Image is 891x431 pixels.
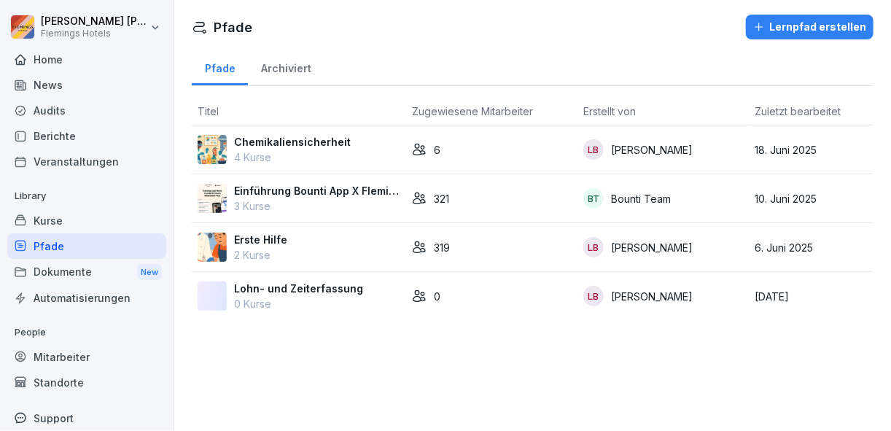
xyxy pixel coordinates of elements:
p: [PERSON_NAME] [611,142,693,158]
p: 6 [434,142,440,158]
p: 4 Kurse [234,150,351,165]
span: Titel [198,105,219,117]
div: BT [583,188,604,209]
div: New [137,264,162,281]
div: LB [583,139,604,160]
div: LB [583,286,604,306]
div: LB [583,237,604,257]
a: DokumenteNew [7,259,166,286]
a: Standorte [7,370,166,395]
p: [PERSON_NAME] [611,240,693,255]
a: Veranstaltungen [7,149,166,174]
p: Flemings Hotels [41,28,147,39]
p: 2 Kurse [234,247,287,263]
p: 18. Juni 2025 [755,142,868,158]
p: 10. Juni 2025 [755,191,868,206]
img: ol7vlf8otmcbwgte1sv1sjog.png [198,233,227,262]
img: r0szivhq9njxehjjyy0artv0.png [198,135,227,164]
div: Dokumente [7,259,166,286]
p: 319 [434,240,450,255]
p: 0 Kurse [234,296,363,311]
p: [PERSON_NAME] [611,289,693,304]
a: Kurse [7,208,166,233]
a: Pfade [7,233,166,259]
span: Erstellt von [583,105,636,117]
a: Archiviert [248,48,324,85]
p: Chemikaliensicherheit [234,134,351,150]
div: Support [7,405,166,431]
a: News [7,72,166,98]
p: Library [7,185,166,208]
a: Automatisierungen [7,285,166,311]
a: Mitarbeiter [7,344,166,370]
h1: Pfade [214,18,252,37]
img: l8kb63ksnntofkep8w9vh4tr.png [198,184,227,213]
p: 321 [434,191,449,206]
p: Bounti Team [611,191,671,206]
button: Lernpfad erstellen [746,15,874,39]
span: Zugewiesene Mitarbeiter [412,105,533,117]
p: [PERSON_NAME] [PERSON_NAME] [41,15,147,28]
p: Einführung Bounti App X Flemings Hotels [234,183,400,198]
div: Lernpfad erstellen [753,19,866,35]
p: [DATE] [755,289,868,304]
a: Pfade [192,48,248,85]
a: Audits [7,98,166,123]
p: Lohn- und Zeiterfassung [234,281,363,296]
p: 6. Juni 2025 [755,240,868,255]
a: Home [7,47,166,72]
p: Erste Hilfe [234,232,287,247]
p: 3 Kurse [234,198,400,214]
p: 0 [434,289,440,304]
p: People [7,321,166,344]
a: Berichte [7,123,166,149]
span: Zuletzt bearbeitet [755,105,841,117]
